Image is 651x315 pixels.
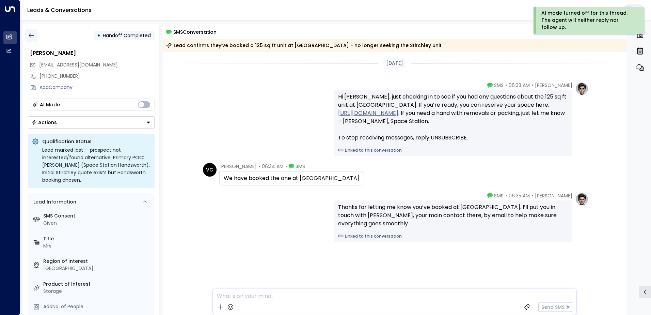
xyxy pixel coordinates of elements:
img: profile-logo.png [575,82,589,95]
span: • [531,82,533,89]
div: VC [203,163,217,177]
span: • [505,192,507,199]
div: [DATE] [383,58,406,68]
a: Linked to this conversation [338,147,568,153]
div: Storage [43,288,152,295]
span: • [531,192,533,199]
span: • [285,163,287,170]
span: [EMAIL_ADDRESS][DOMAIN_NAME] [39,61,118,68]
label: SMS Consent [43,212,152,220]
p: Qualification Status [42,138,150,145]
span: [PERSON_NAME] [535,82,572,89]
span: [PERSON_NAME] [535,192,572,199]
img: profile-logo.png [575,192,589,206]
div: Lead Information [31,198,76,206]
a: [URL][DOMAIN_NAME] [338,109,398,117]
a: Linked to this conversation [338,233,568,239]
span: [PERSON_NAME] [219,163,257,170]
div: Mrs [43,242,152,250]
span: 06:33 AM [509,82,530,89]
div: AddNo. of People [43,303,152,310]
div: Actions [32,119,57,125]
span: SMS [494,82,504,89]
span: SMS Conversation [173,28,217,36]
div: Lead marked lost — prospect not interested/found alternative. Primary POC: [PERSON_NAME] (Space S... [42,146,150,184]
span: Handoff Completed [103,32,151,39]
label: Product of Interest [43,281,152,288]
div: AddCompany [39,84,155,91]
div: [PERSON_NAME] [30,49,155,57]
span: • [505,82,507,89]
button: Actions [28,116,155,129]
a: Leads & Conversations [27,6,92,14]
div: Lead confirms they’ve booked a 125 sq ft unit at [GEOGRAPHIC_DATA] - no longer seeking the Stirch... [166,42,442,49]
div: Given [43,220,152,227]
div: Thanks for letting me know you’ve booked at [GEOGRAPHIC_DATA]. I’ll put you in touch with [PERSON... [338,203,568,228]
div: Button group with a nested menu [28,116,155,129]
div: AI mode turned off for this thread. The agent will neither reply nor follow up. [541,10,635,31]
label: Region of Interest [43,258,152,265]
div: AI Mode [40,101,60,108]
div: • [97,29,100,42]
span: • [258,163,260,170]
span: SMS [296,163,305,170]
div: [GEOGRAPHIC_DATA] [43,265,152,272]
span: 06:35 AM [509,192,530,199]
span: 06:34 AM [262,163,284,170]
div: Hi [PERSON_NAME], just checking in to see if you had any questions about the 125 sq ft unit at [G... [338,93,568,142]
div: [PHONE_NUMBER] [39,73,155,80]
label: Title [43,235,152,242]
span: SMS [494,192,504,199]
div: We have booked the one at [GEOGRAPHIC_DATA] [224,174,360,182]
span: verden32@hotmail.co.uk [39,61,118,69]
